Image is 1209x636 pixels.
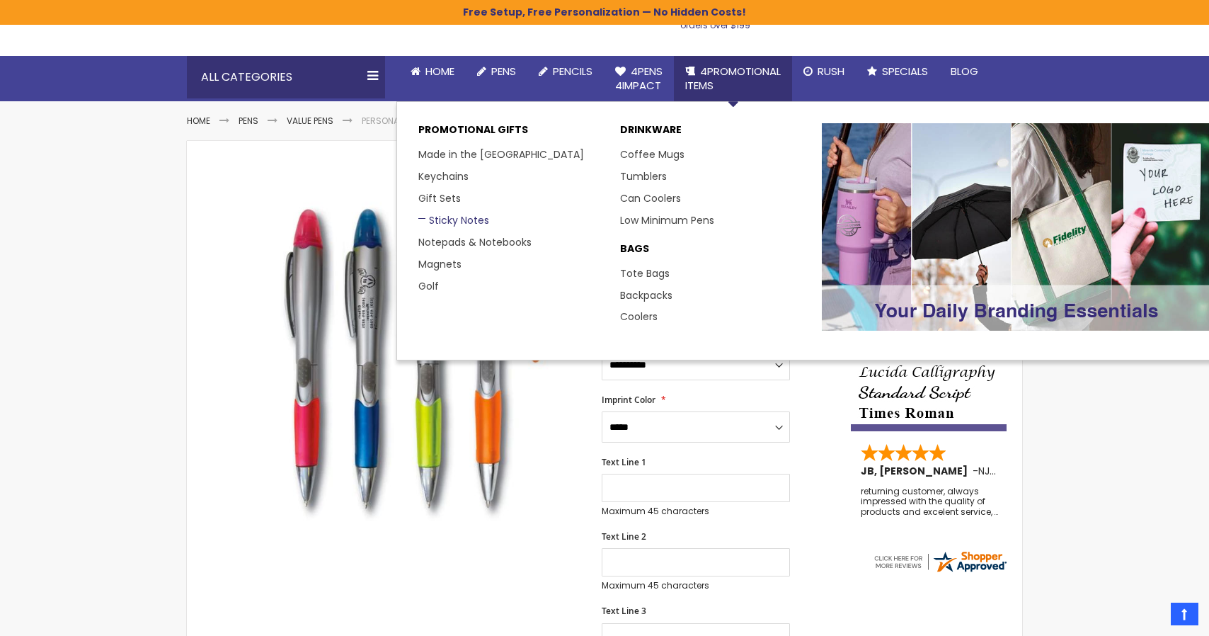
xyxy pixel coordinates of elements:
span: Pencils [553,64,592,79]
a: Specials [856,56,939,87]
a: Low Minimum Pens [620,213,714,227]
span: 4PROMOTIONAL ITEMS [685,64,781,93]
a: Keychains [418,169,469,183]
img: 4pens.com widget logo [872,549,1008,574]
a: Pens [466,56,527,87]
a: Backpacks [620,288,672,302]
p: Maximum 45 characters [602,580,790,591]
a: Sticky Notes [418,213,489,227]
img: Personalized Pen & Highlighter Combo [215,154,583,521]
a: Golf [418,279,439,293]
span: JB, [PERSON_NAME] [861,464,973,478]
a: Rush [792,56,856,87]
span: Blog [951,64,978,79]
p: Maximum 45 characters [602,506,790,517]
a: Pencils [527,56,604,87]
a: Home [399,56,466,87]
a: Notepads & Notebooks [418,235,532,249]
li: Personalized Pen & Highlighter Combo [362,115,535,127]
a: 4Pens4impact [604,56,674,102]
a: Made in the [GEOGRAPHIC_DATA] [418,147,584,161]
a: Top [1171,603,1198,625]
img: font-personalization-examples [851,295,1007,431]
a: Tumblers [620,169,667,183]
a: Tote Bags [620,266,670,280]
a: Blog [939,56,990,87]
span: Rush [818,64,844,79]
p: Promotional Gifts [418,123,606,144]
a: Can Coolers [620,191,681,205]
span: Text Line 1 [602,456,646,468]
span: - , [973,464,1096,478]
div: returning customer, always impressed with the quality of products and excelent service, will retu... [861,487,998,517]
a: Home [187,115,210,127]
span: Text Line 2 [602,530,646,543]
a: 4pens.com certificate URL [872,565,1008,577]
a: Coolers [620,310,658,324]
span: Pens [491,64,516,79]
span: Home [425,64,454,79]
span: 4Pens 4impact [615,64,663,93]
span: Imprint Color [602,394,655,406]
a: BAGS [620,242,808,263]
a: Magnets [418,257,462,271]
a: Coffee Mugs [620,147,684,161]
div: All Categories [187,56,385,98]
a: Value Pens [287,115,333,127]
span: Specials [882,64,928,79]
a: Pens [239,115,258,127]
span: Text Line 3 [602,605,646,617]
span: NJ [978,464,996,478]
a: DRINKWARE [620,123,808,144]
a: 4PROMOTIONALITEMS [674,56,792,102]
a: Gift Sets [418,191,461,205]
